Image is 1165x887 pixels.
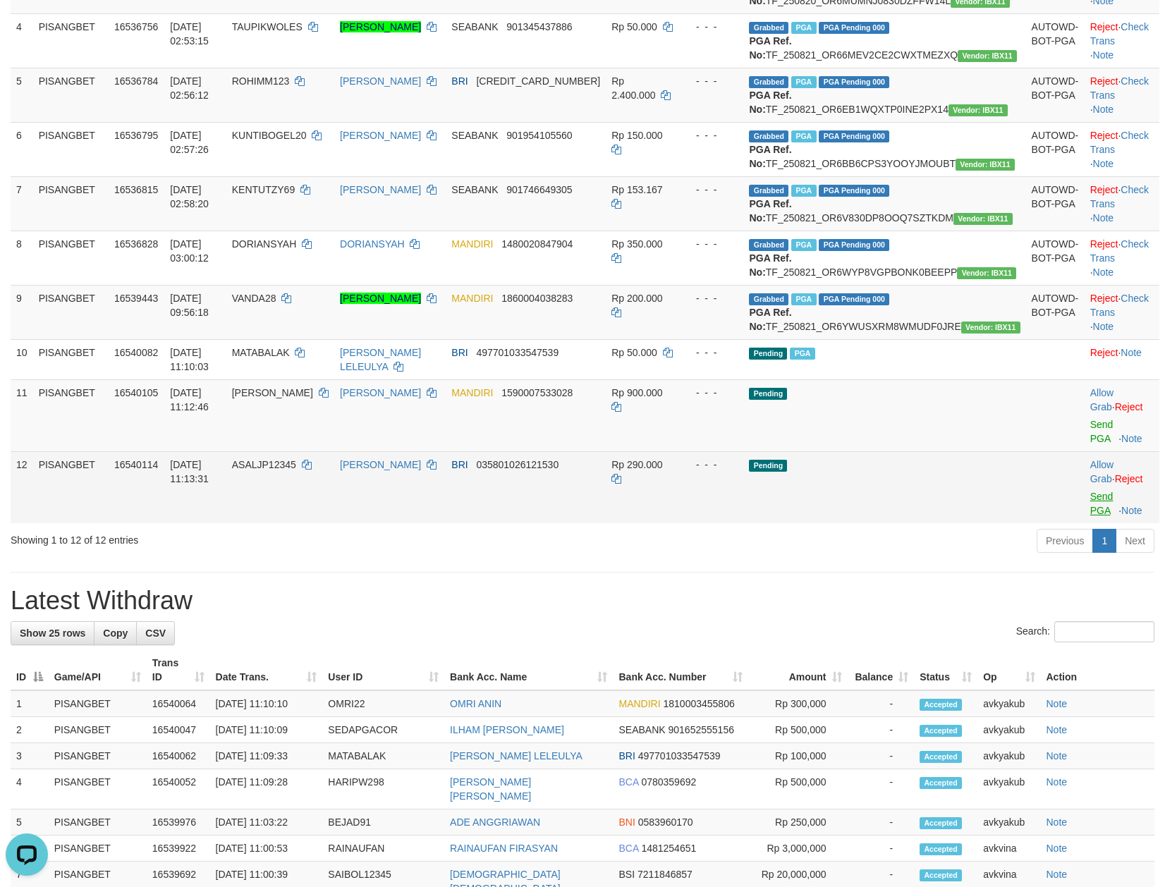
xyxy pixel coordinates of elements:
[114,130,158,141] span: 16536795
[210,690,323,717] td: [DATE] 11:10:10
[953,213,1013,225] span: Vendor URL: https://order6.1velocity.biz
[977,717,1040,743] td: avkyakub
[147,690,210,717] td: 16540064
[476,347,559,358] span: Copy 497701033547539 to clipboard
[1090,293,1149,318] a: Check Trans
[611,75,655,101] span: Rp 2.400.000
[451,130,498,141] span: SEABANK
[11,527,475,547] div: Showing 1 to 12 of 12 entries
[1121,505,1142,516] a: Note
[506,184,572,195] span: Copy 901746649305 to clipboard
[451,387,493,398] span: MANDIRI
[819,239,889,251] span: PGA Pending
[1115,473,1143,484] a: Reject
[49,836,147,862] td: PISANGBET
[210,743,323,769] td: [DATE] 11:09:33
[669,724,734,735] span: Copy 901652555156 to clipboard
[232,238,297,250] span: DORIANSYAH
[94,621,137,645] a: Copy
[170,130,209,155] span: [DATE] 02:57:26
[749,185,788,197] span: Grabbed
[322,690,444,717] td: OMRI22
[1026,176,1085,231] td: AUTOWD-BOT-PGA
[114,238,158,250] span: 16536828
[819,185,889,197] span: PGA Pending
[451,21,498,32] span: SEABANK
[1047,869,1068,880] a: Note
[1121,347,1142,358] a: Note
[103,628,128,639] span: Copy
[791,239,816,251] span: Marked by avkcintia
[848,836,915,862] td: -
[114,459,158,470] span: 16540114
[638,869,693,880] span: Copy 7211846857 to clipboard
[1016,621,1154,642] label: Search:
[611,21,657,32] span: Rp 50.000
[210,836,323,862] td: [DATE] 11:00:53
[147,809,210,836] td: 16539976
[748,743,847,769] td: Rp 100,000
[170,347,209,372] span: [DATE] 11:10:03
[322,836,444,862] td: RAINAUFAN
[11,650,49,690] th: ID: activate to sort column descending
[506,21,572,32] span: Copy 901345437886 to clipboard
[1085,231,1159,285] td: · ·
[749,348,787,360] span: Pending
[1090,491,1114,516] a: Send PGA
[33,122,109,176] td: PISANGBET
[749,22,788,34] span: Grabbed
[451,184,498,195] span: SEABANK
[33,379,109,451] td: PISANGBET
[958,50,1017,62] span: Vendor URL: https://order6.1velocity.biz
[920,725,962,737] span: Accepted
[340,184,421,195] a: [PERSON_NAME]
[977,650,1040,690] th: Op: activate to sort column ascending
[1047,724,1068,735] a: Note
[501,387,573,398] span: Copy 1590007533028 to clipboard
[743,176,1025,231] td: TF_250821_OR6V830DP8OOQ7SZTKDM
[506,130,572,141] span: Copy 901954105560 to clipboard
[743,13,1025,68] td: TF_250821_OR66MEV2CE2CWXTMEZXQ
[611,130,662,141] span: Rp 150.000
[1041,650,1155,690] th: Action
[920,751,962,763] span: Accepted
[322,717,444,743] td: SEDAPGACOR
[618,869,635,880] span: BSI
[1092,529,1116,553] a: 1
[49,650,147,690] th: Game/API: activate to sort column ascending
[210,717,323,743] td: [DATE] 11:10:09
[232,387,313,398] span: [PERSON_NAME]
[232,347,290,358] span: MATABALAK
[749,198,791,224] b: PGA Ref. No:
[114,387,158,398] span: 16540105
[1090,459,1115,484] span: ·
[501,293,573,304] span: Copy 1860004038283 to clipboard
[611,347,657,358] span: Rp 50.000
[961,322,1020,334] span: Vendor URL: https://order6.1velocity.biz
[743,231,1025,285] td: TF_250821_OR6WYP8VGPBONK0BEEPP
[791,76,816,88] span: Marked by avkarief
[611,459,662,470] span: Rp 290.000
[232,75,290,87] span: ROHIMM123
[977,769,1040,809] td: avkyakub
[340,21,421,32] a: [PERSON_NAME]
[450,698,501,709] a: OMRI ANIN
[33,451,109,523] td: PISANGBET
[11,122,33,176] td: 6
[170,21,209,47] span: [DATE] 02:53:15
[232,293,276,304] span: VANDA28
[819,22,889,34] span: PGA Pending
[957,267,1016,279] span: Vendor URL: https://order6.1velocity.biz
[749,307,791,332] b: PGA Ref. No:
[1090,130,1118,141] a: Reject
[340,293,421,304] a: [PERSON_NAME]
[618,698,660,709] span: MANDIRI
[49,743,147,769] td: PISANGBET
[501,238,573,250] span: Copy 1480020847904 to clipboard
[49,809,147,836] td: PISANGBET
[1090,75,1149,101] a: Check Trans
[685,237,738,251] div: - - -
[147,717,210,743] td: 16540047
[1090,184,1118,195] a: Reject
[1090,387,1115,412] span: ·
